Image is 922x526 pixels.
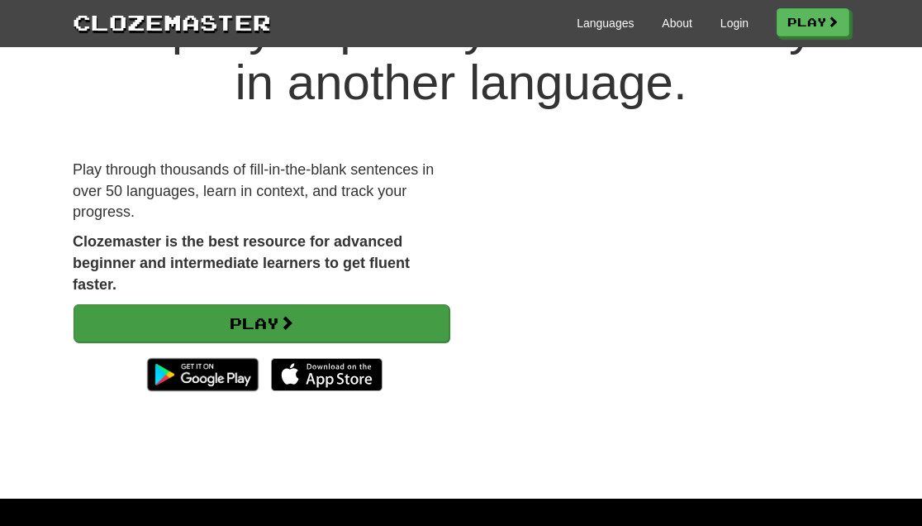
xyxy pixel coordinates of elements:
a: Login [720,15,749,31]
p: Play through thousands of fill-in-the-blank sentences in over 50 languages, learn in context, and... [73,160,449,223]
img: Download_on_the_App_Store_Badge_US-UK_135x40-25178aeef6eb6b83b96f5f2d004eda3bffbb37122de64afbaef7... [271,358,383,391]
a: Clozemaster [73,7,271,37]
a: Languages [577,15,634,31]
a: Play [777,8,849,36]
strong: Clozemaster is the best resource for advanced beginner and intermediate learners to get fluent fa... [73,233,410,292]
a: Play [74,304,449,342]
a: About [662,15,692,31]
img: Get it on Google Play [139,350,267,399]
